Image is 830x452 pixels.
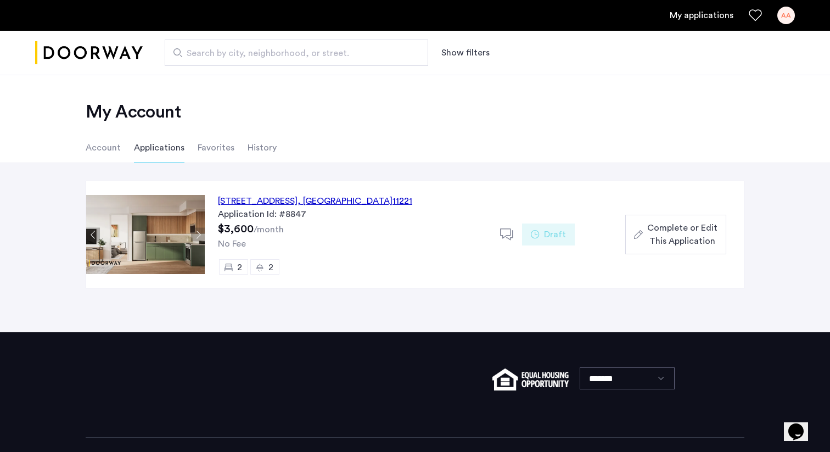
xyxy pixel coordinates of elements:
a: Cazamio logo [35,32,143,74]
a: Favorites [749,9,762,22]
span: , [GEOGRAPHIC_DATA] [298,197,392,205]
button: Previous apartment [86,228,100,242]
li: Account [86,132,121,163]
img: logo [35,32,143,74]
span: No Fee [218,239,246,248]
img: Apartment photo [86,195,205,274]
span: 2 [268,263,273,272]
div: AA [777,7,795,24]
button: Next apartment [191,228,205,242]
a: My application [670,9,733,22]
select: Language select [580,367,675,389]
input: Apartment Search [165,40,428,66]
h2: My Account [86,101,744,123]
div: Application Id: #8847 [218,208,487,221]
div: [STREET_ADDRESS] 11221 [218,194,412,208]
sub: /month [254,225,284,234]
span: Complete or Edit This Application [647,221,717,248]
span: Draft [544,228,566,241]
li: Favorites [198,132,234,163]
li: History [248,132,277,163]
span: $3,600 [218,224,254,235]
li: Applications [134,132,184,163]
span: Search by city, neighborhood, or street. [187,47,397,60]
img: equal-housing.png [492,369,569,390]
span: 2 [237,263,242,272]
iframe: chat widget [784,408,819,441]
button: button [625,215,726,254]
button: Show or hide filters [441,46,490,59]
